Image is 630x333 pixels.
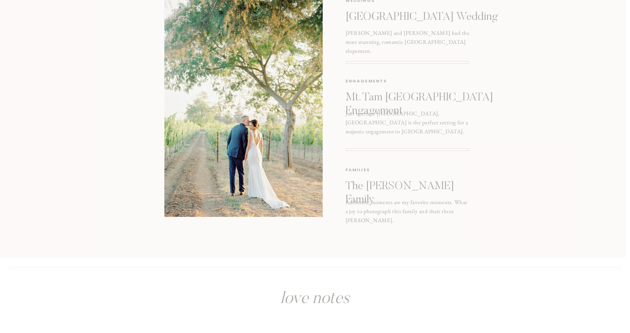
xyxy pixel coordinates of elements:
a: [GEOGRAPHIC_DATA] Wedding [346,10,511,24]
h3: engagements [346,78,388,85]
h2: [PERSON_NAME] and [PERSON_NAME] had the most stunning, romantic [GEOGRAPHIC_DATA] elopement. [346,28,470,52]
a: The [PERSON_NAME] Family [346,180,468,193]
p: Authentic moments are my favorite moments. What a joy to photograph this family and their three [... [346,198,470,221]
i: love notes [280,291,349,308]
a: Mt. Tam [GEOGRAPHIC_DATA] Engagement [346,91,517,112]
p: Just north of [GEOGRAPHIC_DATA], [GEOGRAPHIC_DATA] is the perfect setting for a majestic engageme... [346,109,470,133]
h3: families [346,166,388,174]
